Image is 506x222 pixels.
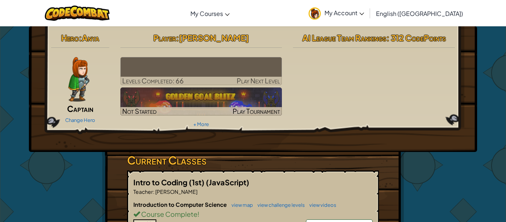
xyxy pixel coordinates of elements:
[82,33,99,43] span: Anya
[376,10,463,17] span: English ([GEOGRAPHIC_DATA])
[254,202,305,208] a: view challenge levels
[61,33,79,43] span: Hero
[120,87,282,116] a: Not StartedPlay Tournament
[122,76,184,85] span: Levels Completed: 66
[154,188,197,195] span: [PERSON_NAME]
[133,188,153,195] span: Teacher
[197,210,199,218] span: !
[237,76,280,85] span: Play Next Level
[120,57,282,85] a: Play Next Level
[193,121,209,127] a: + More
[68,57,89,102] img: captain-pose.png
[153,188,154,195] span: :
[228,202,253,208] a: view map
[179,33,249,43] span: [PERSON_NAME]
[45,6,110,21] img: CodeCombat logo
[120,87,282,116] img: Golden Goal
[305,1,368,25] a: My Account
[133,201,228,208] span: Introduction to Computer Science
[176,33,179,43] span: :
[190,10,223,17] span: My Courses
[122,107,157,115] span: Not Started
[386,33,446,43] span: : 312 CodePoints
[153,33,176,43] span: Player
[133,178,206,187] span: Intro to Coding (1st)
[302,33,386,43] span: AI League Team Rankings
[127,152,379,169] h3: Current Classes
[65,117,95,123] a: Change Hero
[233,107,280,115] span: Play Tournament
[79,33,82,43] span: :
[206,178,249,187] span: (JavaScript)
[67,103,93,114] span: Captain
[309,7,321,20] img: avatar
[187,3,233,23] a: My Courses
[306,202,336,208] a: view videos
[140,210,197,218] span: Course Complete
[324,9,364,17] span: My Account
[372,3,467,23] a: English ([GEOGRAPHIC_DATA])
